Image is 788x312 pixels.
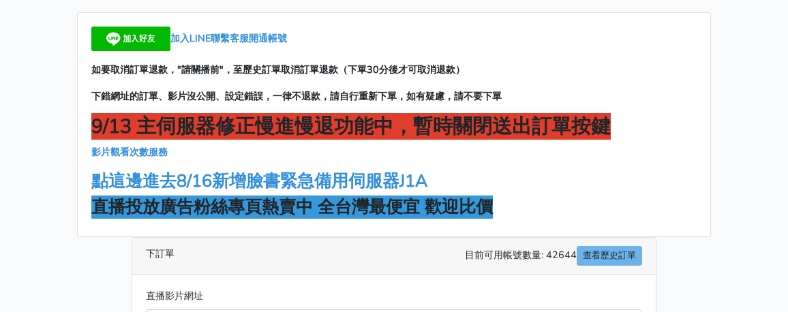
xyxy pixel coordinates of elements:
a: 點這邊進去8/16新增臉書緊急備用伺服器J1A [91,170,427,193]
img: 加入好友 [91,27,170,51]
strong: 9/13 主伺服器修正慢進慢退功能中，暫時關閉送出訂單按鍵 [91,113,611,140]
a: 影片觀看次數服務 [91,145,168,159]
a: 查看歷史訂單 [577,246,642,266]
strong: 下錯網址的訂單、影片沒公開、設定錯誤，一律不退款，請自行重新下單，如有疑慮，請不要下單 [91,89,502,103]
span: 目前可用帳號數量: 42644 [465,246,642,266]
label: 直播影片網址 [146,288,203,304]
div: 下訂單 [132,238,656,275]
strong: 如要取消訂單退款，"請關播前"，至歷史訂單取消訂單退款（下單30分後才可取消退款） [91,63,465,76]
a: 加入LINE聯繫客服開通帳號 [91,31,287,45]
strong: 直播投放廣告粉絲專頁熱賣中 全台灣最便宜 歡迎比價 [91,196,493,219]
